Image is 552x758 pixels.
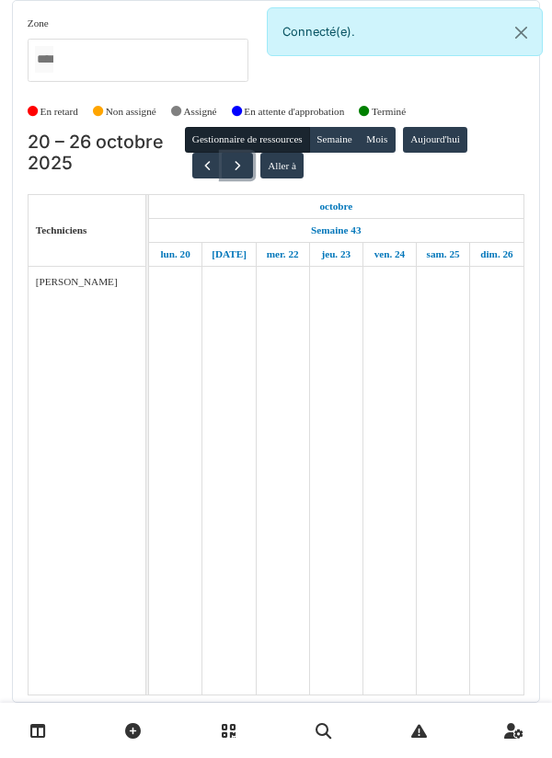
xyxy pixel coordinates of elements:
div: Connecté(e). [267,7,543,56]
button: Suivant [222,153,252,179]
h2: 20 – 26 octobre 2025 [28,132,185,175]
button: Précédent [192,153,223,179]
button: Aller à [260,153,304,178]
button: Mois [359,127,396,153]
span: [PERSON_NAME] [36,276,118,287]
a: 22 octobre 2025 [262,243,304,266]
a: 25 octobre 2025 [422,243,465,266]
label: Non assigné [106,104,156,120]
label: En attente d'approbation [244,104,344,120]
label: Zone [28,16,49,31]
button: Gestionnaire de ressources [185,127,310,153]
a: 23 octobre 2025 [316,243,355,266]
a: 21 octobre 2025 [207,243,251,266]
a: Semaine 43 [306,219,365,242]
button: Semaine [309,127,360,153]
span: Techniciens [36,224,87,235]
label: Assigné [184,104,217,120]
a: 26 octobre 2025 [476,243,517,266]
input: Tous [35,46,53,73]
a: 20 octobre 2025 [155,243,194,266]
label: En retard [40,104,78,120]
a: 20 octobre 2025 [315,195,357,218]
button: Close [500,8,542,57]
button: Aujourd'hui [403,127,467,153]
a: 24 octobre 2025 [370,243,410,266]
label: Terminé [372,104,406,120]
